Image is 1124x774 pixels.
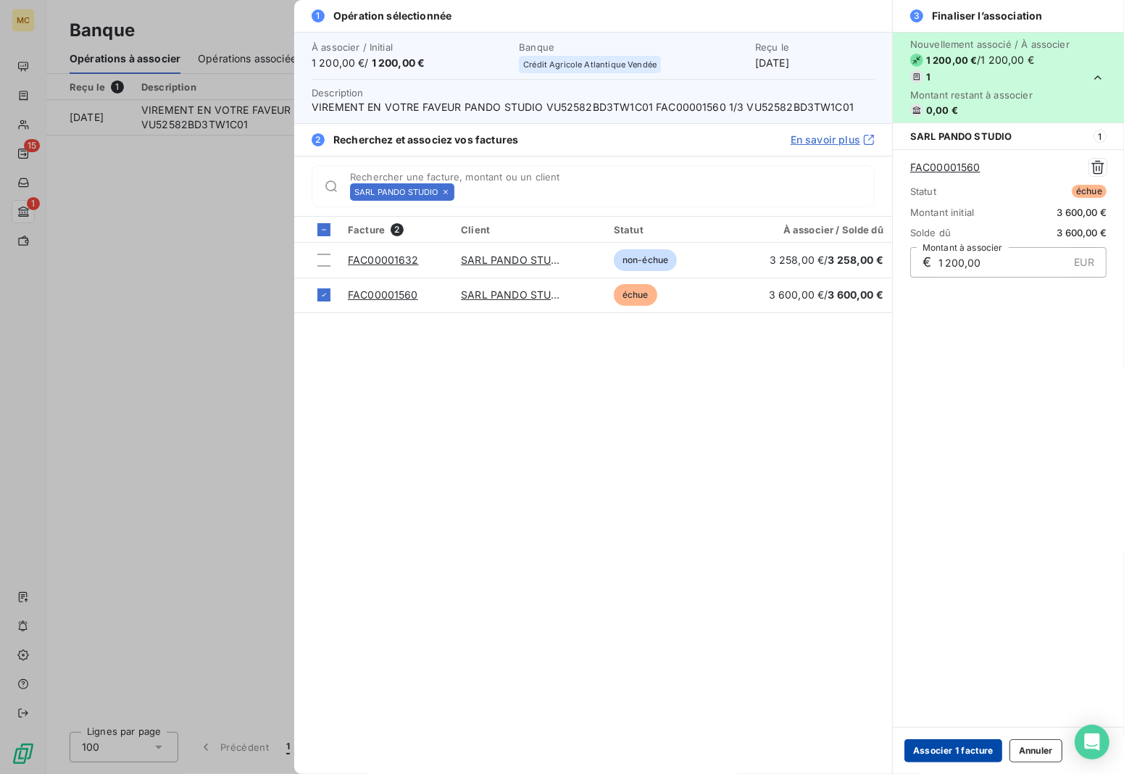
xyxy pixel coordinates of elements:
span: À associer / Initial [312,41,510,53]
a: FAC00001632 [348,254,419,266]
span: / 1 200,00 € [978,53,1035,67]
span: Statut [910,186,936,197]
span: 3 600,00 € [1057,227,1107,238]
a: FAC00001560 [348,288,418,301]
span: 1 [926,71,931,83]
input: placeholder [460,185,874,199]
span: échue [614,284,657,306]
span: 3 258,00 € / [770,254,883,266]
span: Nouvellement associé / À associer [910,38,1070,50]
div: À associer / Solde dû [736,224,883,236]
span: 2 [391,223,404,236]
div: [DATE] [755,41,875,70]
span: Crédit Agricole Atlantique Vendée [523,60,657,69]
span: 3 600,00 € [1057,207,1107,218]
span: 3 600,00 € / [769,288,883,301]
span: 3 [910,9,923,22]
div: Statut [614,224,718,236]
div: Open Intercom Messenger [1075,725,1110,760]
span: Montant initial [910,207,974,218]
button: Associer 1 facture [904,739,1002,762]
span: 3 258,00 € [828,254,884,266]
span: 3 600,00 € [828,288,884,301]
span: 1 200,00 € / [312,56,510,70]
a: SARL PANDO STUDIO [461,288,570,301]
a: FAC00001560 [910,160,981,175]
a: En savoir plus [791,133,875,147]
span: 1 200,00 € [372,57,425,69]
a: SARL PANDO STUDIO [461,254,570,266]
span: Banque [519,41,746,53]
span: 2 [312,133,325,146]
span: Description [312,87,364,99]
span: SARL PANDO STUDIO [910,130,1012,142]
span: 1 [312,9,325,22]
span: 1 200,00 € [926,54,978,66]
div: Facture [348,223,444,236]
span: Reçu le [755,41,875,53]
span: échue [1072,185,1107,198]
span: VIREMENT EN VOTRE FAVEUR PANDO STUDIO VU52582BD3TW1C01 FAC00001560 1/3 VU52582BD3TW1C01 [312,100,875,115]
span: 1 [1094,130,1107,143]
div: Client [461,224,596,236]
span: SARL PANDO STUDIO [354,188,438,196]
span: Recherchez et associez vos factures [333,133,518,147]
button: Annuler [1009,739,1062,762]
span: Finaliser l’association [932,9,1042,23]
span: Montant restant à associer [910,89,1070,101]
span: Solde dû [910,227,951,238]
span: non-échue [614,249,677,271]
span: 0,00 € [926,104,958,116]
span: Opération sélectionnée [333,9,451,23]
